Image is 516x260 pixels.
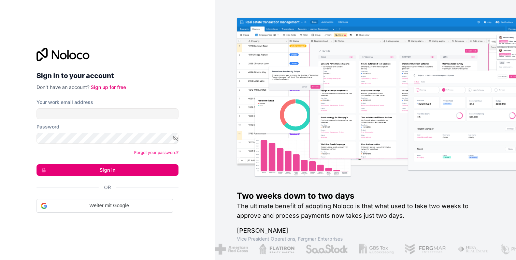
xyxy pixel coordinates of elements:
[357,244,392,255] img: /assets/gbstax-C-GtDUiK.png
[37,70,178,82] h2: Sign in to your account
[37,199,173,213] div: Weiter mit Google
[237,201,494,220] h2: The ultimate benefit of adopting Noloco is that what used to take two weeks to approve and proces...
[37,123,59,130] label: Password
[37,108,178,119] input: Email address
[37,164,178,176] button: Sign in
[402,244,444,255] img: /assets/fergmar-CudnrXN5.png
[104,184,111,191] span: Or
[257,244,292,255] img: /assets/flatiron-C8eUkumj.png
[237,226,494,235] h1: [PERSON_NAME]
[213,244,246,255] img: /assets/american-red-cross-BAupjrZR.png
[134,150,178,155] a: Forgot your password?
[37,133,178,144] input: Password
[50,202,169,209] span: Weiter mit Google
[37,84,89,90] span: Don't have an account?
[455,244,487,255] img: /assets/fiera-fwj2N5v4.png
[37,99,93,106] label: Your work email address
[237,190,494,201] h1: Two weeks down to two days
[303,244,346,255] img: /assets/saastock-C6Zbiodz.png
[91,84,126,90] a: Sign up for free
[237,235,494,242] h1: Vice President Operations , Fergmar Enterprises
